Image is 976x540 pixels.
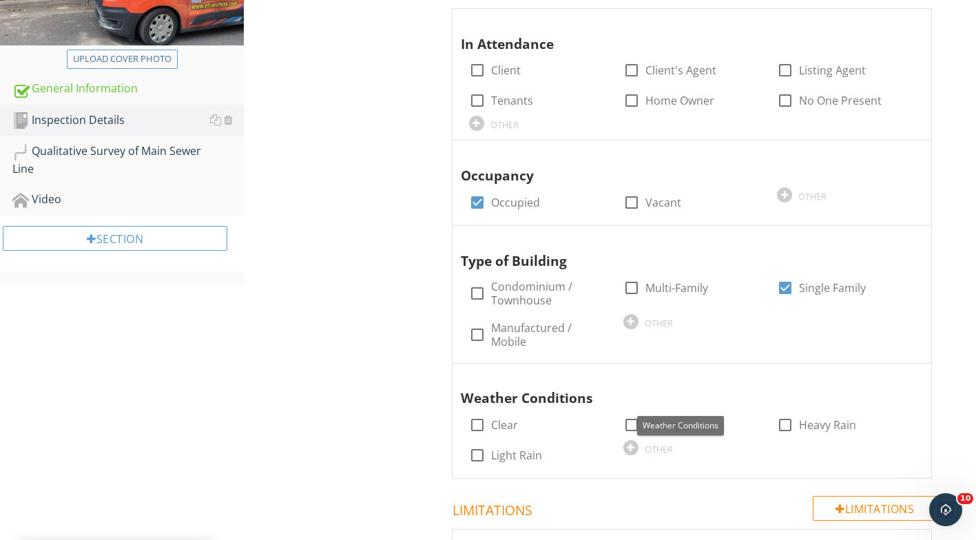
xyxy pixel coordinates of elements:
label: Client [491,63,521,77]
div: Inspection Details [12,112,244,129]
div: Qualitative Survey of Main Sewer Line [12,143,244,177]
div: OTHER [798,191,827,202]
label: Condominium / Townhouse [491,280,607,307]
label: No One Present [799,94,882,107]
div: OTHER [645,318,673,329]
span: Weather Conditions [643,419,718,431]
div: Weather Conditions [461,369,900,409]
div: OTHER [490,119,519,130]
span: 10 [957,493,973,504]
label: Vacant [645,196,681,209]
div: In Attendance [461,14,900,54]
div: Limitations [813,496,937,521]
label: Occupied [491,196,540,209]
label: Clear [491,418,518,432]
button: Upload cover photo [67,50,178,69]
div: Occupancy [461,146,900,186]
label: Home Owner [645,94,714,107]
label: Light Rain [491,448,542,462]
label: Manufactured / Mobile [491,321,607,349]
div: OTHER [645,444,673,455]
label: Single Family [799,281,866,295]
iframe: Intercom live chat [929,493,962,526]
div: Type of Building [461,231,900,271]
div: General Information [12,80,244,98]
h4: Limitations [453,496,937,519]
label: Heavy Rain [799,418,856,432]
label: Multi-Family [645,281,708,295]
div: Upload cover photo [73,52,172,66]
div: Video [12,191,244,209]
label: Listing Agent [799,63,866,77]
div: Section [3,226,227,251]
label: Client's Agent [645,63,716,77]
label: Tenants [491,94,533,107]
